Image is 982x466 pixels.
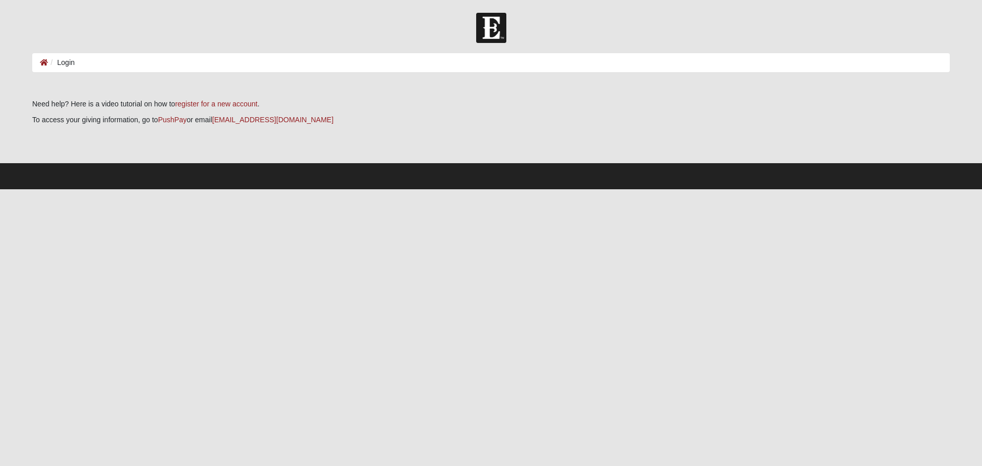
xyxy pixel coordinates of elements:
[476,13,506,43] img: Church of Eleven22 Logo
[212,116,333,124] a: [EMAIL_ADDRESS][DOMAIN_NAME]
[48,57,75,68] li: Login
[175,100,257,108] a: register for a new account
[32,99,950,109] p: Need help? Here is a video tutorial on how to .
[32,115,950,125] p: To access your giving information, go to or email
[158,116,187,124] a: PushPay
